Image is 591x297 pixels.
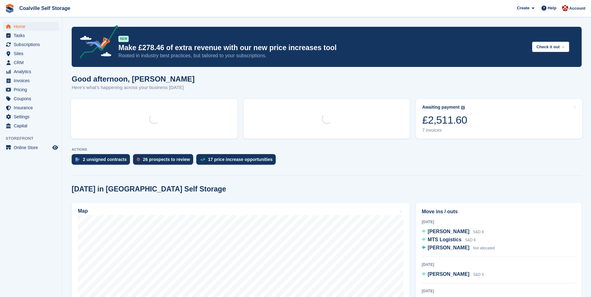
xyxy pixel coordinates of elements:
[75,158,80,161] img: contract_signature_icon-13c848040528278c33f63329250d36e43548de30e8caae1d1a13099fd9432cc5.svg
[14,67,51,76] span: Analytics
[3,94,59,103] a: menu
[422,262,576,267] div: [DATE]
[3,67,59,76] a: menu
[133,154,196,168] a: 26 prospects to review
[78,208,88,214] h2: Map
[422,128,467,133] div: 7 invoices
[72,84,195,91] p: Here's what's happening across your business [DATE]
[14,40,51,49] span: Subscriptions
[3,58,59,67] a: menu
[51,144,59,151] a: Preview store
[3,31,59,40] a: menu
[14,31,51,40] span: Tasks
[422,114,467,126] div: £2,511.60
[562,5,568,11] img: Hannah Milner
[72,154,133,168] a: 2 unsigned contracts
[422,288,576,294] div: [DATE]
[569,5,585,12] span: Account
[200,158,205,161] img: price_increase_opportunities-93ffe204e8149a01c8c9dc8f82e8f89637d9d84a8eef4429ea346261dce0b2c0.svg
[14,49,51,58] span: Sites
[72,148,582,152] p: ACTIONS
[461,106,465,110] img: icon-info-grey-7440780725fd019a000dd9b08b2336e03edf1995a4989e88bcd33f0948082b44.svg
[14,121,51,130] span: Capital
[3,103,59,112] a: menu
[196,154,279,168] a: 17 price increase opportunities
[422,228,484,236] a: [PERSON_NAME] S&D 8
[465,238,476,242] span: S&D 6
[14,143,51,152] span: Online Store
[473,272,484,277] span: S&D 5
[428,237,461,242] span: MTS Logistics
[14,94,51,103] span: Coupons
[428,245,469,250] span: [PERSON_NAME]
[473,246,495,250] span: Not allocated
[517,5,529,11] span: Create
[137,158,140,161] img: prospect-51fa495bee0391a8d652442698ab0144808aea92771e9ea1ae160a38d050c398.svg
[422,219,576,225] div: [DATE]
[143,157,190,162] div: 26 prospects to review
[532,42,569,52] button: Check it out →
[422,208,576,215] h2: Move ins / outs
[14,76,51,85] span: Invoices
[3,40,59,49] a: menu
[14,112,51,121] span: Settings
[416,99,582,139] a: Awaiting payment £2,511.60 7 invoices
[14,85,51,94] span: Pricing
[422,105,460,110] div: Awaiting payment
[208,157,273,162] div: 17 price increase opportunities
[14,22,51,31] span: Home
[118,36,129,42] div: NEW
[3,76,59,85] a: menu
[3,49,59,58] a: menu
[72,185,226,193] h2: [DATE] in [GEOGRAPHIC_DATA] Self Storage
[473,230,484,234] span: S&D 8
[14,58,51,67] span: CRM
[5,4,14,13] img: stora-icon-8386f47178a22dfd0bd8f6a31ec36ba5ce8667c1dd55bd0f319d3a0aa187defe.svg
[428,229,469,234] span: [PERSON_NAME]
[422,236,476,244] a: MTS Logistics S&D 6
[17,3,73,13] a: Coalville Self Storage
[14,103,51,112] span: Insurance
[72,75,195,83] h1: Good afternoon, [PERSON_NAME]
[422,244,495,252] a: [PERSON_NAME] Not allocated
[3,85,59,94] a: menu
[83,157,127,162] div: 2 unsigned contracts
[548,5,556,11] span: Help
[3,22,59,31] a: menu
[118,52,527,59] p: Rooted in industry best practices, but tailored to your subscriptions.
[3,143,59,152] a: menu
[3,121,59,130] a: menu
[3,112,59,121] a: menu
[74,25,118,61] img: price-adjustments-announcement-icon-8257ccfd72463d97f412b2fc003d46551f7dbcb40ab6d574587a9cd5c0d94...
[428,271,469,277] span: [PERSON_NAME]
[6,135,62,142] span: Storefront
[422,271,484,279] a: [PERSON_NAME] S&D 5
[118,43,527,52] p: Make £278.46 of extra revenue with our new price increases tool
